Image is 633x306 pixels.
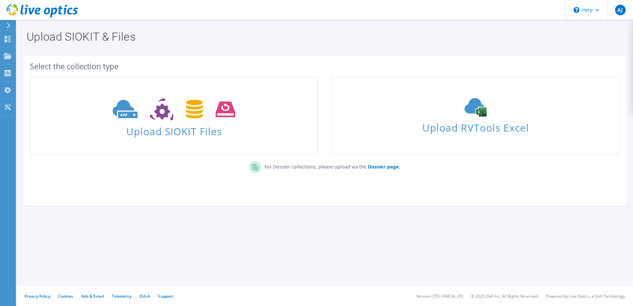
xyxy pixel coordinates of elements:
[112,293,132,299] a: Telemetry
[615,5,626,15] span: AJ
[367,163,400,170] a: Dossier page.
[331,77,619,154] a: Upload RVTools Excel
[332,119,619,133] span: Upload RVTools Excel
[140,293,150,299] a: EULA
[25,293,50,299] a: Privacy Policy
[158,293,173,299] a: Support
[416,293,463,299] li: Version: [TECHNICAL_ID]
[58,293,73,299] a: Cookies
[81,293,104,299] a: Ads & Email
[546,293,625,299] li: Powered by Live Optics, a Dell Technology
[30,77,318,154] a: Upload SIOKIT Files
[31,122,317,137] span: Upload SIOKIT Files
[261,161,400,170] p: For Dossier collections, please upload via the
[368,163,400,170] b: Dossier page.
[27,31,620,42] h1: Upload SIOKIT & Files
[574,7,580,13] svg: \n
[30,63,620,70] div: Select the collection type
[471,293,538,299] li: © 2025 Dell Inc. All Rights Reserved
